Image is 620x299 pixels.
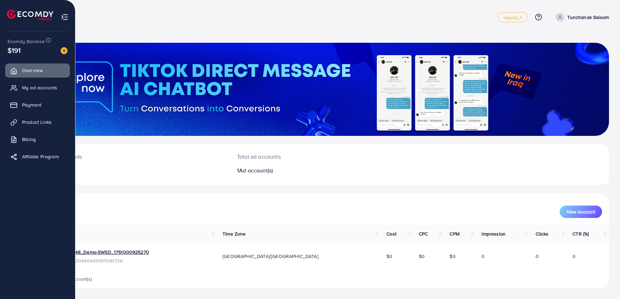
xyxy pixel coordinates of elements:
span: Cost [386,230,396,237]
img: menu [61,13,69,21]
a: Tunchanok Saisom [553,13,609,22]
span: Time Zone [223,230,246,237]
img: logo [7,10,53,20]
span: New Account [567,209,595,214]
span: $0 [449,253,455,260]
span: 0 [536,253,539,260]
p: [DATE] spends [47,152,220,161]
a: Product Links [5,115,70,129]
span: regular_1 [504,15,522,20]
span: CPC [419,230,428,237]
a: regular_1 [498,12,528,22]
button: New Account [560,206,602,218]
a: Overview [5,63,70,77]
a: 1029148_Demo-SWSD_1751000925270 [63,249,149,256]
span: Billing [22,136,36,143]
span: CPM [449,230,459,237]
span: CTR (%) [572,230,589,237]
a: Billing [5,132,70,146]
p: Total ad accounts [237,152,363,161]
span: Clicks [536,230,549,237]
span: $0 [386,253,392,260]
p: Tunchanok Saisom [567,13,609,21]
span: Ad account(s) [239,167,273,174]
span: Ecomdy Balance [8,38,45,45]
span: 0 [482,253,485,260]
span: My ad accounts [22,84,57,91]
span: ID: 7520490445995081736 [63,257,149,264]
a: Affiliate Program [5,150,70,163]
span: Product Links [22,119,52,126]
h2: 1 [237,167,363,174]
span: $191 [8,45,21,55]
a: My ad accounts [5,81,70,94]
span: Payment [22,101,41,108]
span: [GEOGRAPHIC_DATA]/[GEOGRAPHIC_DATA] [223,253,318,260]
span: Overview [22,67,43,74]
img: image [61,47,68,54]
iframe: Chat [591,268,615,294]
span: 0 [572,253,576,260]
a: Payment [5,98,70,112]
span: Impression [482,230,506,237]
span: $0 [419,253,425,260]
h2: $0 [47,163,220,177]
span: Affiliate Program [22,153,59,160]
